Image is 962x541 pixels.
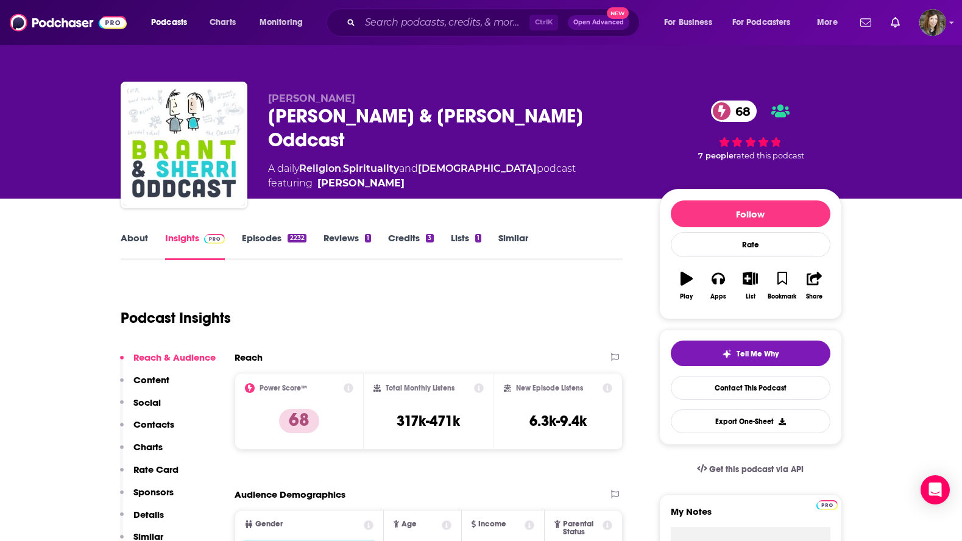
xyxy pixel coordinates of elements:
[737,349,779,359] span: Tell Me Why
[734,151,804,160] span: rated this podcast
[165,232,225,260] a: InsightsPodchaser Pro
[671,506,830,527] label: My Notes
[529,15,558,30] span: Ctrl K
[133,464,179,475] p: Rate Card
[324,232,371,260] a: Reviews1
[734,264,766,308] button: List
[120,397,161,419] button: Social
[766,264,798,308] button: Bookmark
[671,376,830,400] a: Contact This Podcast
[317,176,405,191] a: Brant Hansen
[365,234,371,242] div: 1
[288,234,306,242] div: 2232
[798,264,830,308] button: Share
[279,409,319,433] p: 68
[123,84,245,206] img: Brant & Sherri Oddcast
[121,309,231,327] h1: Podcast Insights
[768,293,796,300] div: Bookmark
[680,293,693,300] div: Play
[397,412,460,430] h3: 317k-471k
[260,14,303,31] span: Monitoring
[260,384,307,392] h2: Power Score™
[656,13,727,32] button: open menu
[921,475,950,504] div: Open Intercom Messenger
[120,486,174,509] button: Sponsors
[855,12,876,33] a: Show notifications dropdown
[498,232,528,260] a: Similar
[133,352,216,363] p: Reach & Audience
[120,441,163,464] button: Charts
[816,498,838,510] a: Pro website
[816,500,838,510] img: Podchaser Pro
[343,163,399,174] a: Spirituality
[886,12,905,33] a: Show notifications dropdown
[235,352,263,363] h2: Reach
[299,163,341,174] a: Religion
[133,509,164,520] p: Details
[242,232,306,260] a: Episodes2232
[251,13,319,32] button: open menu
[204,234,225,244] img: Podchaser Pro
[919,9,946,36] button: Show profile menu
[671,264,702,308] button: Play
[133,419,174,430] p: Contacts
[671,232,830,257] div: Rate
[133,374,169,386] p: Content
[568,15,629,30] button: Open AdvancedNew
[401,520,417,528] span: Age
[732,14,791,31] span: For Podcasters
[478,520,506,528] span: Income
[919,9,946,36] span: Logged in as ElizabethHawkins
[235,489,345,500] h2: Audience Demographics
[702,264,734,308] button: Apps
[268,93,355,104] span: [PERSON_NAME]
[817,14,838,31] span: More
[143,13,203,32] button: open menu
[202,13,243,32] a: Charts
[711,101,757,122] a: 68
[687,454,814,484] a: Get this podcast via API
[746,293,755,300] div: List
[120,509,164,531] button: Details
[338,9,651,37] div: Search podcasts, credits, & more...
[475,234,481,242] div: 1
[10,11,127,34] img: Podchaser - Follow, Share and Rate Podcasts
[722,349,732,359] img: tell me why sparkle
[418,163,537,174] a: [DEMOGRAPHIC_DATA]
[399,163,418,174] span: and
[671,341,830,366] button: tell me why sparkleTell Me Why
[724,13,808,32] button: open menu
[341,163,343,174] span: ,
[710,293,726,300] div: Apps
[255,520,283,528] span: Gender
[573,19,624,26] span: Open Advanced
[451,232,481,260] a: Lists1
[133,486,174,498] p: Sponsors
[671,200,830,227] button: Follow
[607,7,629,19] span: New
[386,384,454,392] h2: Total Monthly Listens
[120,419,174,441] button: Contacts
[709,464,804,475] span: Get this podcast via API
[121,232,148,260] a: About
[659,93,842,169] div: 68 7 peoplerated this podcast
[806,293,822,300] div: Share
[516,384,583,392] h2: New Episode Listens
[388,232,433,260] a: Credits3
[671,409,830,433] button: Export One-Sheet
[268,161,576,191] div: A daily podcast
[120,464,179,486] button: Rate Card
[698,151,734,160] span: 7 people
[529,412,587,430] h3: 6.3k-9.4k
[919,9,946,36] img: User Profile
[426,234,433,242] div: 3
[133,397,161,408] p: Social
[120,374,169,397] button: Content
[120,352,216,374] button: Reach & Audience
[360,13,529,32] input: Search podcasts, credits, & more...
[664,14,712,31] span: For Business
[723,101,757,122] span: 68
[808,13,853,32] button: open menu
